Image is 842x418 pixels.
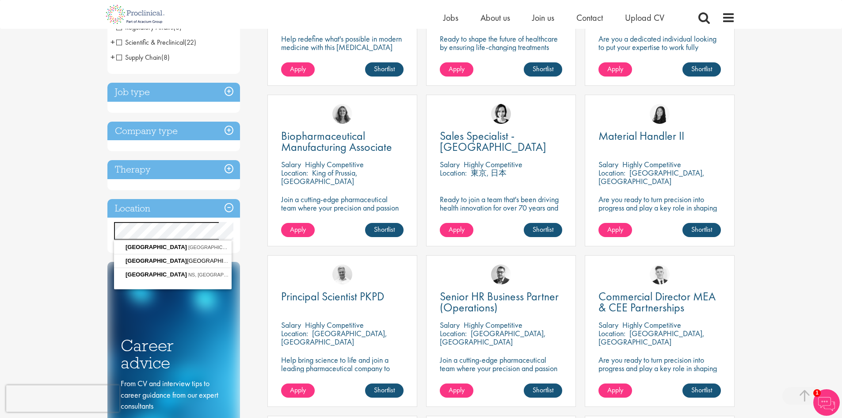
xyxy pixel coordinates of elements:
a: Apply [598,62,632,77]
p: King of Prussia, [GEOGRAPHIC_DATA] [281,168,358,186]
a: Senior HR Business Partner (Operations) [440,291,562,313]
span: Biopharmaceutical Manufacturing Associate [281,128,392,154]
p: Join a cutting-edge pharmaceutical team where your precision and passion for quality will help sh... [281,195,404,229]
p: Highly Competitive [622,320,681,330]
p: Are you ready to turn precision into progress and play a key role in shaping the future of pharma... [598,195,721,220]
span: Apply [607,225,623,234]
p: [GEOGRAPHIC_DATA], [GEOGRAPHIC_DATA] [598,328,705,347]
span: Salary [281,159,301,169]
img: Niklas Kaminski [491,265,511,284]
p: Highly Competitive [464,159,522,169]
span: Salary [598,320,618,330]
span: Sales Specialist - [GEOGRAPHIC_DATA] [440,128,546,154]
a: Principal Scientist PKPD [281,291,404,302]
p: Highly Competitive [464,320,522,330]
img: Numhom Sudsok [650,104,670,124]
span: Salary [440,320,460,330]
a: Apply [598,383,632,398]
span: [GEOGRAPHIC_DATA] [126,244,187,250]
h3: Job type [107,83,240,102]
p: Ready to join a team that's been driving health innovation for over 70 years and build a career y... [440,195,562,229]
span: (22) [184,38,196,47]
p: [GEOGRAPHIC_DATA], [GEOGRAPHIC_DATA] [440,328,546,347]
a: Shortlist [682,383,721,398]
span: Apply [290,225,306,234]
img: Nicolas Daniel [650,265,670,284]
span: Location: [598,168,625,178]
p: Highly Competitive [305,159,364,169]
p: Are you ready to turn precision into progress and play a key role in shaping the future of pharma... [598,356,721,381]
p: Highly Competitive [305,320,364,330]
a: Sales Specialist - [GEOGRAPHIC_DATA] [440,130,562,153]
p: Ready to shape the future of healthcare by ensuring life-changing treatments meet global regulato... [440,35,562,85]
a: Jobs [443,12,458,23]
a: Shortlist [524,223,562,237]
p: Are you a dedicated individual looking to put your expertise to work fully flexibly in a remote p... [598,35,721,77]
span: Join us [532,12,554,23]
p: Help bring science to life and join a leading pharmaceutical company to play a key role in delive... [281,356,404,398]
span: Commercial Director MEA & CEE Partnerships [598,289,716,315]
img: Joshua Bye [332,265,352,284]
span: Location: [598,328,625,338]
span: (8) [161,53,170,62]
h3: Company type [107,122,240,141]
a: Biopharmaceutical Manufacturing Associate [281,130,404,153]
iframe: reCAPTCHA [6,385,119,412]
a: Contact [576,12,603,23]
span: Senior HR Business Partner (Operations) [440,289,559,315]
span: Apply [607,64,623,73]
span: Apply [607,385,623,395]
h3: Therapy [107,160,240,179]
span: Location: [440,328,467,338]
h3: Location [107,199,240,218]
span: [GEOGRAPHIC_DATA] [126,257,248,264]
span: Apply [449,225,465,234]
a: Shortlist [365,383,404,398]
a: Shortlist [365,62,404,77]
p: 東京, 日本 [471,168,507,178]
a: Material Handler II [598,130,721,142]
img: Jackie Cerchio [332,104,352,124]
span: Salary [281,320,301,330]
p: Help redefine what's possible in modern medicine with this [MEDICAL_DATA] Associate Expert Scienc... [281,35,404,60]
span: Material Handler II [598,128,684,143]
a: Shortlist [682,62,721,77]
span: Supply Chain [116,53,161,62]
span: [GEOGRAPHIC_DATA], [GEOGRAPHIC_DATA] [188,245,292,250]
a: About us [480,12,510,23]
a: Apply [281,62,315,77]
span: + [110,50,115,64]
a: Apply [440,62,473,77]
a: Shortlist [524,62,562,77]
span: Salary [440,159,460,169]
a: Commercial Director MEA & CEE Partnerships [598,291,721,313]
h3: Career advice [121,337,227,371]
p: [GEOGRAPHIC_DATA], [GEOGRAPHIC_DATA] [281,328,387,347]
span: Apply [290,64,306,73]
span: NS, [GEOGRAPHIC_DATA] [188,272,248,277]
span: Scientific & Preclinical [116,38,196,47]
a: Apply [440,383,473,398]
p: [GEOGRAPHIC_DATA], [GEOGRAPHIC_DATA] [598,168,705,186]
span: Supply Chain [116,53,170,62]
span: Salary [598,159,618,169]
img: Nic Choa [491,104,511,124]
span: Apply [449,385,465,395]
a: Apply [281,383,315,398]
a: Apply [440,223,473,237]
a: Upload CV [625,12,664,23]
a: Apply [598,223,632,237]
span: + [110,35,115,49]
span: Location: [440,168,467,178]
